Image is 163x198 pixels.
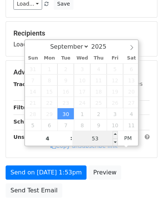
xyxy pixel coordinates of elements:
[123,74,140,86] span: September 13, 2025
[107,63,123,74] span: September 5, 2025
[118,131,138,146] span: Click to toggle
[123,63,140,74] span: September 6, 2025
[57,86,74,97] span: September 16, 2025
[126,162,163,198] iframe: Chat Widget
[107,56,123,61] span: Fri
[74,97,90,108] span: September 24, 2025
[13,29,150,49] div: Loading...
[90,97,107,108] span: September 25, 2025
[41,56,57,61] span: Mon
[74,119,90,131] span: October 8, 2025
[25,63,41,74] span: August 31, 2025
[90,119,107,131] span: October 9, 2025
[13,29,150,37] h5: Recipients
[74,56,90,61] span: Wed
[41,74,57,86] span: September 8, 2025
[13,134,50,140] strong: Unsubscribe
[6,183,62,198] a: Send Test Email
[57,63,74,74] span: September 2, 2025
[6,165,87,180] a: Send on [DATE] 1:53pm
[57,56,74,61] span: Tue
[90,86,107,97] span: September 18, 2025
[57,97,74,108] span: September 23, 2025
[70,131,72,146] span: :
[25,108,41,119] span: September 28, 2025
[25,74,41,86] span: September 7, 2025
[72,131,118,146] input: Minute
[74,108,90,119] span: October 1, 2025
[74,86,90,97] span: September 17, 2025
[90,63,107,74] span: September 4, 2025
[123,108,140,119] span: October 4, 2025
[107,119,123,131] span: October 10, 2025
[57,119,74,131] span: October 7, 2025
[107,86,123,97] span: September 19, 2025
[50,143,117,149] a: Copy unsubscribe link
[57,74,74,86] span: September 9, 2025
[13,104,32,110] strong: Filters
[25,131,70,146] input: Hour
[57,108,74,119] span: September 30, 2025
[89,43,116,50] input: Year
[25,56,41,61] span: Sun
[123,97,140,108] span: September 27, 2025
[13,119,40,125] strong: Schedule
[41,108,57,119] span: September 29, 2025
[25,119,41,131] span: October 5, 2025
[107,108,123,119] span: October 3, 2025
[25,86,41,97] span: September 14, 2025
[13,81,38,87] strong: Tracking
[41,86,57,97] span: September 15, 2025
[90,56,107,61] span: Thu
[13,68,150,76] h5: Advanced
[25,97,41,108] span: September 21, 2025
[123,56,140,61] span: Sat
[107,97,123,108] span: September 26, 2025
[90,108,107,119] span: October 2, 2025
[90,74,107,86] span: September 11, 2025
[123,86,140,97] span: September 20, 2025
[74,63,90,74] span: September 3, 2025
[41,63,57,74] span: September 1, 2025
[123,119,140,131] span: October 11, 2025
[107,74,123,86] span: September 12, 2025
[88,165,121,180] a: Preview
[41,97,57,108] span: September 22, 2025
[41,119,57,131] span: October 6, 2025
[74,74,90,86] span: September 10, 2025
